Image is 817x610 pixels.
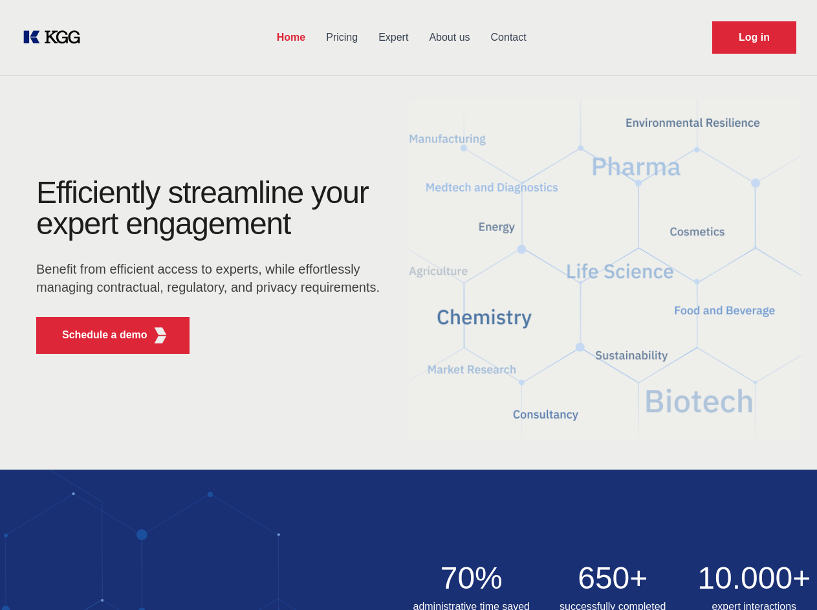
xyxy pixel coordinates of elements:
a: Request Demo [712,21,796,54]
h2: 650+ [550,563,676,594]
a: Pricing [316,21,368,54]
h1: Efficiently streamline your expert engagement [36,177,388,239]
a: Expert [368,21,419,54]
img: KGG Fifth Element RED [409,84,802,457]
a: About us [419,21,480,54]
button: Schedule a demoKGG Fifth Element RED [36,317,190,354]
img: KGG Fifth Element RED [153,327,169,343]
a: Contact [481,21,537,54]
a: KOL Knowledge Platform: Talk to Key External Experts (KEE) [21,27,91,48]
h2: 70% [409,563,535,594]
p: Schedule a demo [62,327,147,343]
a: Home [267,21,316,54]
p: Benefit from efficient access to experts, while effortlessly managing contractual, regulatory, an... [36,260,388,296]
